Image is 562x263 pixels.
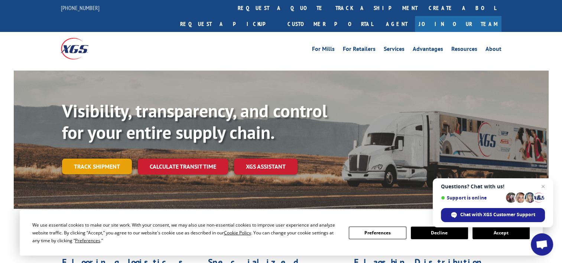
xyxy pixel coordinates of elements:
[485,46,501,54] a: About
[379,16,415,32] a: Agent
[61,4,100,12] a: [PHONE_NUMBER]
[138,159,228,175] a: Calculate transit time
[62,99,327,144] b: Visibility, transparency, and control for your entire supply chain.
[384,46,405,54] a: Services
[451,46,477,54] a: Resources
[32,221,340,244] div: We use essential cookies to make our site work. With your consent, we may also use non-essential ...
[343,46,376,54] a: For Retailers
[441,195,503,201] span: Support is online
[472,227,530,239] button: Accept
[75,237,100,244] span: Preferences
[460,211,535,218] span: Chat with XGS Customer Support
[441,184,545,189] span: Questions? Chat with us!
[411,227,468,239] button: Decline
[441,208,545,222] span: Chat with XGS Customer Support
[349,227,406,239] button: Preferences
[224,230,251,236] span: Cookie Policy
[531,233,553,256] a: Open chat
[62,159,132,174] a: Track shipment
[20,210,543,256] div: Cookie Consent Prompt
[415,16,501,32] a: Join Our Team
[312,46,335,54] a: For Mills
[175,16,282,32] a: Request a pickup
[413,46,443,54] a: Advantages
[234,159,298,175] a: XGS ASSISTANT
[282,16,379,32] a: Customer Portal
